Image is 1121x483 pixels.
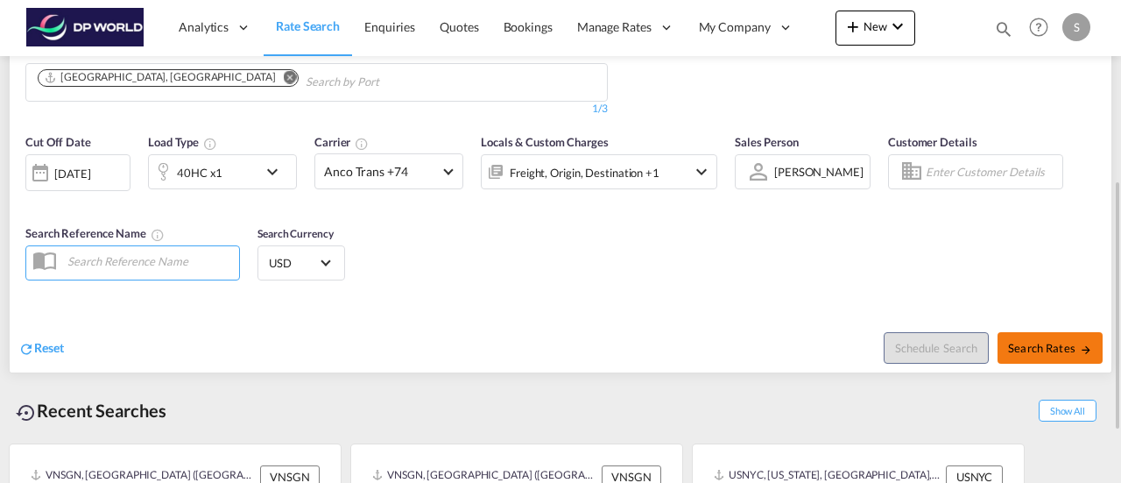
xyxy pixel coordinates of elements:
div: 40HC x1 [177,160,222,185]
span: Search Currency [257,227,334,240]
div: icon-magnify [994,19,1013,46]
md-icon: icon-backup-restore [16,402,37,423]
div: Freight Origin Destination Factory Stuffing [510,160,659,185]
span: Search Rates [1008,341,1092,355]
span: Sales Person [735,135,799,149]
md-select: Sales Person: Sandra Ayala [772,160,865,185]
div: S [1062,13,1090,41]
span: Analytics [179,18,229,36]
input: Chips input. [306,68,472,96]
div: [PERSON_NAME] [774,165,864,179]
span: Anco Trans +74 [324,163,438,181]
button: Search Ratesicon-arrow-right [998,332,1103,364]
span: Cut Off Date [25,135,91,149]
span: Customer Details [888,135,976,149]
span: Locals & Custom Charges [481,135,609,149]
span: Manage Rates [577,18,652,36]
div: [DATE] [54,166,90,181]
md-icon: icon-chevron-down [262,161,292,182]
md-icon: icon-information-outline [203,137,217,151]
div: [DATE] [25,154,130,191]
div: Press delete to remove this chip. [44,70,278,85]
input: Search Reference Name [59,248,239,274]
md-chips-wrap: Chips container. Use arrow keys to select chips. [35,64,479,96]
span: Enquiries [364,19,415,34]
div: icon-refreshReset [18,339,64,359]
div: Recent Searches [9,391,173,430]
md-icon: icon-magnify [994,19,1013,39]
div: Shanghai, CNSHA [44,70,275,85]
div: 1/3 [25,102,608,117]
span: Reset [34,340,64,355]
button: icon-plus 400-fgNewicon-chevron-down [835,11,915,46]
span: Help [1024,12,1054,42]
span: Search Reference Name [25,226,165,240]
md-icon: icon-chevron-down [887,16,908,37]
span: Show All [1039,400,1096,422]
span: Rate Search [276,18,340,33]
md-icon: icon-refresh [18,341,34,357]
span: Load Type [148,135,217,149]
span: New [843,19,908,33]
span: USD [269,255,318,271]
button: Remove [271,70,298,88]
span: My Company [699,18,771,36]
md-datepicker: Select [25,189,39,213]
md-icon: icon-chevron-down [691,161,712,182]
span: Bookings [504,19,553,34]
div: 40HC x1icon-chevron-down [148,154,297,189]
md-icon: icon-plus 400-fg [843,16,864,37]
md-icon: The selected Trucker/Carrierwill be displayed in the rate results If the rates are from another f... [355,137,369,151]
div: Help [1024,12,1062,44]
md-icon: icon-arrow-right [1080,344,1092,356]
md-select: Select Currency: $ USDUnited States Dollar [267,250,335,275]
img: c08ca190194411f088ed0f3ba295208c.png [26,8,145,47]
span: Carrier [314,135,369,149]
md-icon: Your search will be saved by the below given name [151,228,165,242]
span: Quotes [440,19,478,34]
div: Freight Origin Destination Factory Stuffingicon-chevron-down [481,154,717,189]
button: Note: By default Schedule search will only considerorigin ports, destination ports and cut off da... [884,332,989,364]
input: Enter Customer Details [926,159,1057,185]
